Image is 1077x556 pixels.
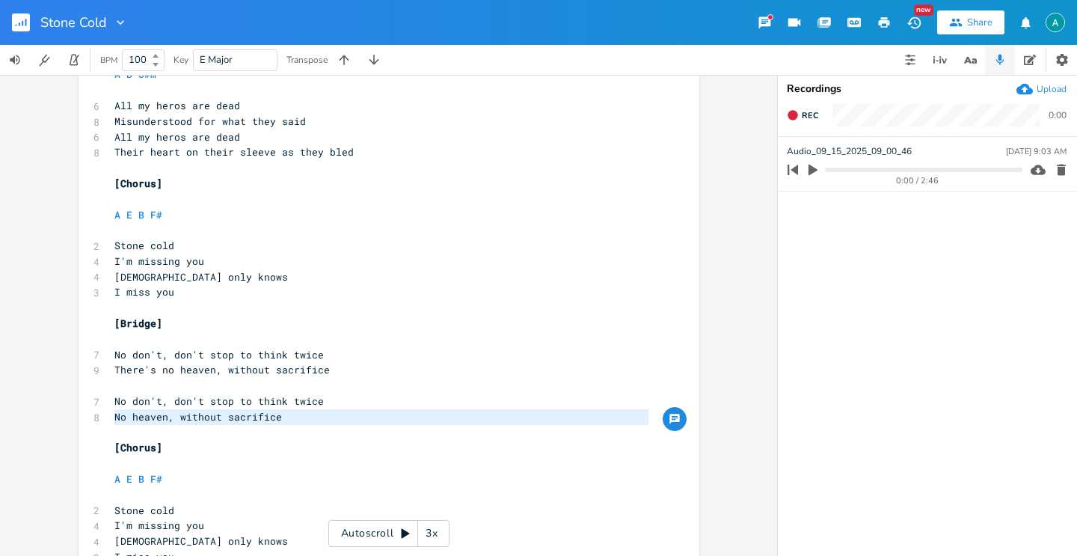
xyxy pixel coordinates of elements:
[114,254,204,268] span: I'm missing you
[787,144,912,159] span: Audio_09_15_2025_09_00_46
[114,394,324,408] span: No don't, don't stop to think twice
[914,4,933,16] div: New
[328,520,449,547] div: Autoscroll
[138,472,144,486] span: B
[114,472,120,486] span: A
[114,534,288,548] span: [DEMOGRAPHIC_DATA] only knows
[1037,83,1067,95] div: Upload
[114,177,162,190] span: [Chorus]
[114,208,120,222] span: A
[150,472,162,486] span: F#
[114,239,174,252] span: Stone cold
[114,99,240,112] span: All my heros are dead
[114,130,240,144] span: All my heros are dead
[967,16,992,29] div: Share
[200,53,233,67] span: E Major
[114,519,204,532] span: I'm missing you
[114,114,306,128] span: Misunderstood for what they said
[114,348,324,361] span: No don't, don't stop to think twice
[114,285,174,299] span: I miss you
[114,441,162,454] span: [Chorus]
[174,55,188,64] div: Key
[126,208,132,222] span: E
[899,9,929,36] button: New
[1006,147,1067,156] div: [DATE] 9:03 AM
[114,504,174,517] span: Stone cold
[418,520,445,547] div: 3x
[100,56,117,64] div: BPM
[138,208,144,222] span: B
[787,84,1068,94] div: Recordings
[114,270,288,284] span: [DEMOGRAPHIC_DATA] only knows
[114,363,330,376] span: There's no heaven, without sacrifice
[114,317,162,330] span: [Bridge]
[114,145,354,159] span: Their heart on their sleeve as they bled
[1046,13,1065,32] img: Alex
[40,16,107,29] span: Stone Cold
[150,208,162,222] span: F#
[802,110,818,121] span: Rec
[937,10,1004,34] button: Share
[781,103,824,127] button: Rec
[1049,111,1067,120] div: 0:00
[813,177,1022,185] div: 0:00 / 2:46
[114,410,282,424] span: No heaven, without sacrifice
[126,472,132,486] span: E
[286,55,328,64] div: Transpose
[1016,81,1067,97] button: Upload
